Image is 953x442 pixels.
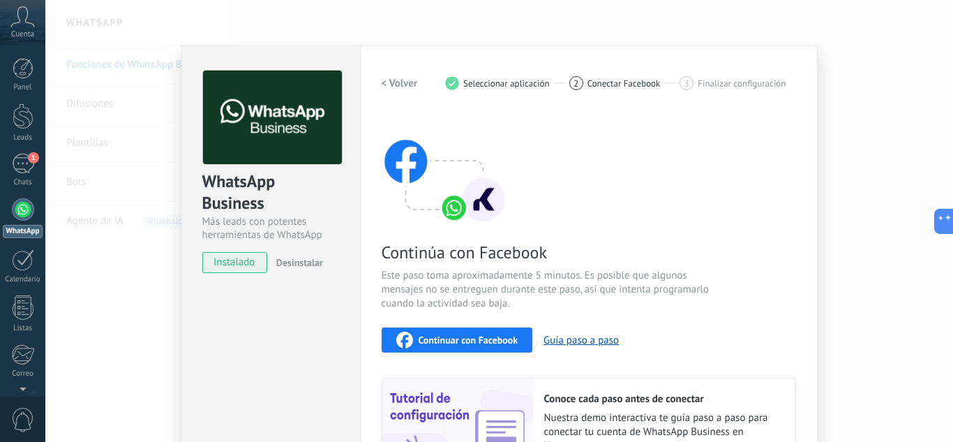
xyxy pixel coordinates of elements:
span: 1 [28,152,39,163]
img: logo_main.png [203,71,342,165]
span: Conectar Facebook [587,78,661,89]
span: 2 [573,78,578,89]
div: Correo [3,369,43,378]
span: Desinstalar [276,256,323,269]
h2: < Volver [382,77,418,90]
button: < Volver [382,71,418,96]
span: Continúa con Facebook [382,242,714,263]
span: instalado [203,252,267,273]
button: Desinstalar [271,252,323,273]
span: 3 [684,78,689,89]
div: Listas [3,324,43,333]
div: WhatsApp [3,225,43,238]
span: Finalizar configuración [698,78,786,89]
h2: Conoce cada paso antes de conectar [544,392,781,406]
span: Seleccionar aplicación [463,78,550,89]
button: Continuar con Facebook [382,327,533,353]
div: Calendario [3,275,43,284]
div: Más leads con potentes herramientas de WhatsApp [202,215,340,242]
div: Chats [3,178,43,187]
button: Guía paso a paso [543,334,619,347]
span: Cuenta [11,30,34,39]
img: connect with facebook [382,112,507,224]
div: WhatsApp Business [202,170,340,215]
div: Leads [3,133,43,142]
span: Este paso toma aproximadamente 5 minutos. Es posible que algunos mensajes no se entreguen durante... [382,269,714,311]
span: Continuar con Facebook [419,335,518,345]
div: Panel [3,83,43,92]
